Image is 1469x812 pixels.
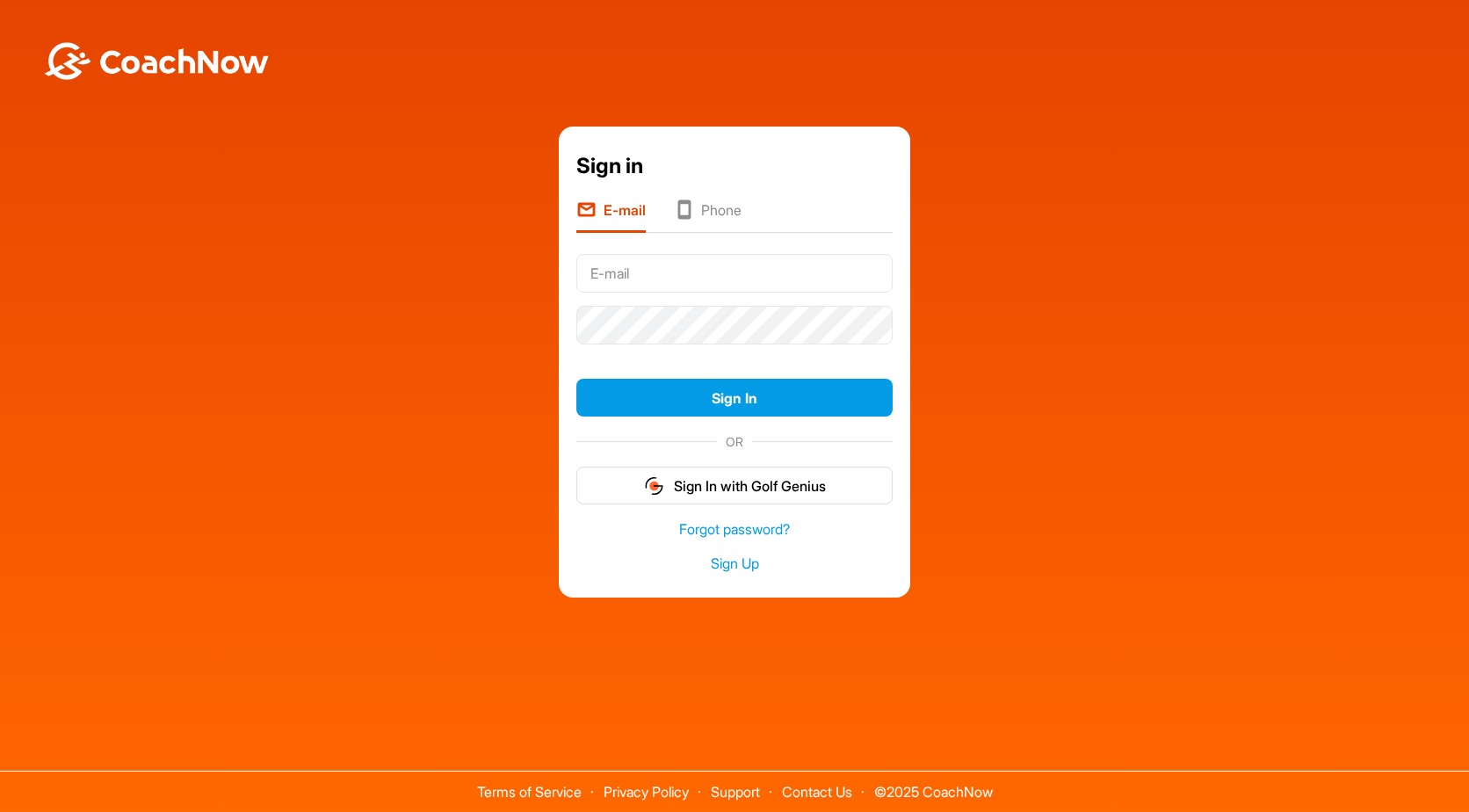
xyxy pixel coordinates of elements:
[711,783,760,801] a: Support
[576,519,893,540] a: Forgot password?
[717,432,752,451] span: OR
[576,150,893,182] div: Sign in
[865,772,1002,799] span: © 2025 CoachNow
[42,42,271,80] img: BwLJSsUCoWCh5upNqxVrqldRgqLPVwmV24tXu5FoVAoFEpwwqQ3VIfuoInZCoVCoTD4vwADAC3ZFMkVEQFDAAAAAElFTkSuQmCC
[576,379,893,417] button: Sign In
[674,199,742,233] li: Phone
[576,199,646,233] li: E-mail
[477,783,582,801] a: Terms of Service
[604,783,689,801] a: Privacy Policy
[643,475,665,497] img: gg_logo
[576,467,893,504] button: Sign In with Golf Genius
[576,554,893,574] a: Sign Up
[576,254,893,293] input: E-mail
[782,783,852,801] a: Contact Us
